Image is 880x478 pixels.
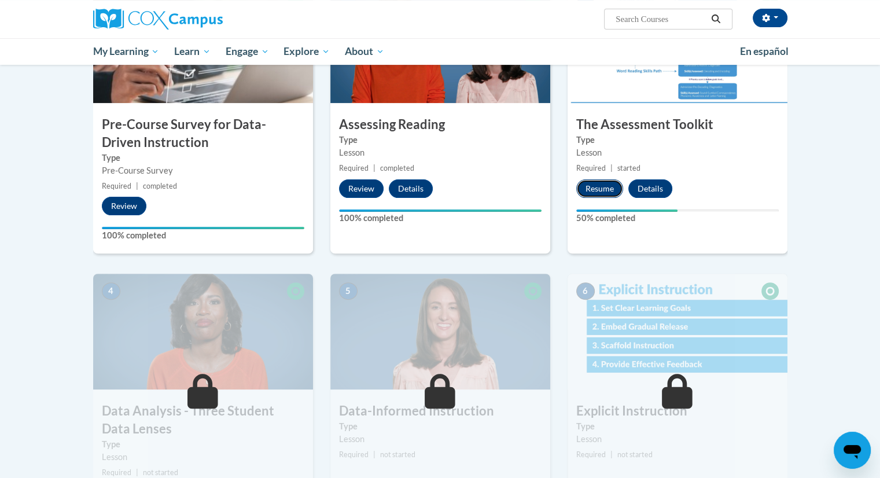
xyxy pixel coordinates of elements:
[174,45,211,58] span: Learn
[143,182,177,190] span: completed
[339,212,542,225] label: 100% completed
[339,179,384,198] button: Review
[102,227,304,229] div: Your progress
[143,468,178,477] span: not started
[136,468,138,477] span: |
[576,164,606,172] span: Required
[102,197,146,215] button: Review
[707,12,724,26] button: Search
[617,164,640,172] span: started
[86,38,167,65] a: My Learning
[568,402,787,420] h3: Explicit Instruction
[339,164,369,172] span: Required
[339,146,542,159] div: Lesson
[576,134,779,146] label: Type
[339,209,542,212] div: Your progress
[568,116,787,134] h3: The Assessment Toolkit
[576,179,623,198] button: Resume
[102,438,304,451] label: Type
[136,182,138,190] span: |
[614,12,707,26] input: Search Courses
[102,451,304,464] div: Lesson
[330,274,550,389] img: Course Image
[218,38,277,65] a: Engage
[339,282,358,300] span: 5
[167,38,218,65] a: Learn
[339,420,542,433] label: Type
[102,468,131,477] span: Required
[76,38,805,65] div: Main menu
[576,433,779,446] div: Lesson
[834,432,871,469] iframe: Button to launch messaging window
[568,274,787,389] img: Course Image
[753,9,787,27] button: Account Settings
[345,45,384,58] span: About
[576,420,779,433] label: Type
[102,164,304,177] div: Pre-Course Survey
[740,45,789,57] span: En español
[102,152,304,164] label: Type
[102,282,120,300] span: 4
[373,450,375,459] span: |
[330,116,550,134] h3: Assessing Reading
[337,38,392,65] a: About
[93,9,223,30] img: Cox Campus
[732,39,796,64] a: En español
[226,45,269,58] span: Engage
[610,164,613,172] span: |
[576,209,678,212] div: Your progress
[617,450,653,459] span: not started
[93,45,159,58] span: My Learning
[380,450,415,459] span: not started
[339,134,542,146] label: Type
[628,179,672,198] button: Details
[576,212,779,225] label: 50% completed
[610,450,613,459] span: |
[276,38,337,65] a: Explore
[93,402,313,438] h3: Data Analysis - Three Student Data Lenses
[380,164,414,172] span: completed
[389,179,433,198] button: Details
[339,433,542,446] div: Lesson
[576,146,779,159] div: Lesson
[102,182,131,190] span: Required
[373,164,375,172] span: |
[93,116,313,152] h3: Pre-Course Survey for Data-Driven Instruction
[576,282,595,300] span: 6
[576,450,606,459] span: Required
[93,9,313,30] a: Cox Campus
[339,450,369,459] span: Required
[102,229,304,242] label: 100% completed
[93,274,313,389] img: Course Image
[330,402,550,420] h3: Data-Informed Instruction
[283,45,330,58] span: Explore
